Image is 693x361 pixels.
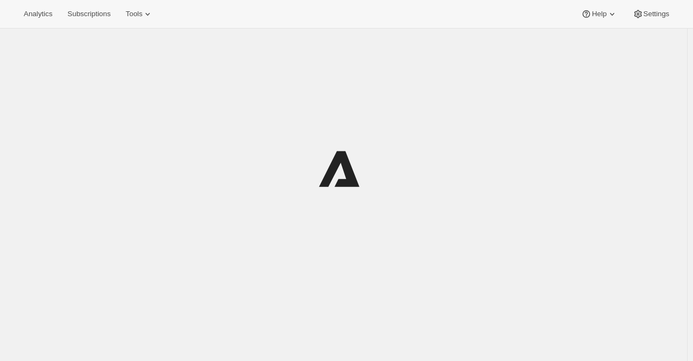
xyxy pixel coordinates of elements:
[17,6,59,22] button: Analytics
[626,6,676,22] button: Settings
[592,10,606,18] span: Help
[643,10,669,18] span: Settings
[67,10,110,18] span: Subscriptions
[24,10,52,18] span: Analytics
[61,6,117,22] button: Subscriptions
[119,6,160,22] button: Tools
[574,6,623,22] button: Help
[126,10,142,18] span: Tools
